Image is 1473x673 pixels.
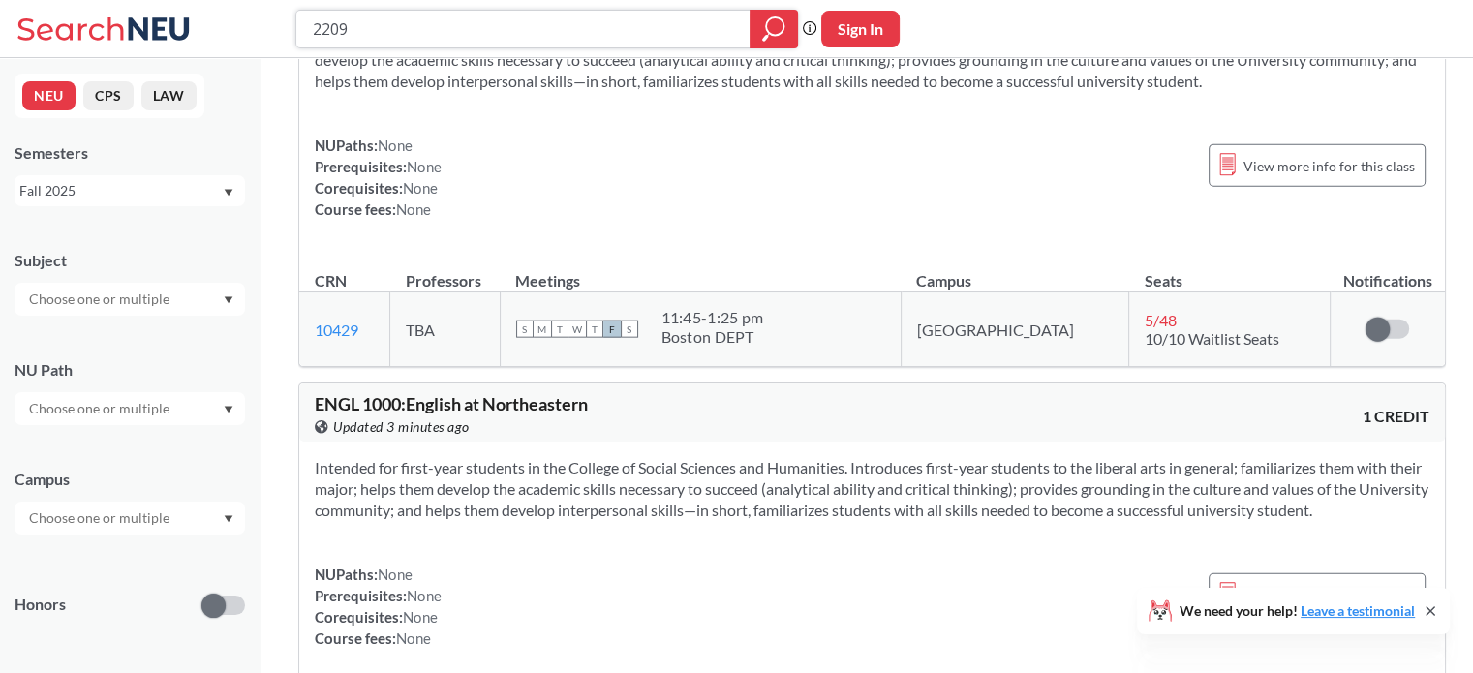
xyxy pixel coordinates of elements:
[333,416,470,438] span: Updated 3 minutes ago
[396,629,431,647] span: None
[750,10,798,48] div: magnifying glass
[1129,251,1331,292] th: Seats
[1301,602,1415,619] a: Leave a testimonial
[22,81,76,110] button: NEU
[1243,583,1415,607] span: View more info for this class
[901,251,1129,292] th: Campus
[762,15,785,43] svg: magnifying glass
[224,515,233,523] svg: Dropdown arrow
[390,251,501,292] th: Professors
[19,397,182,420] input: Choose one or multiple
[1363,406,1429,427] span: 1 CREDIT
[15,502,245,535] div: Dropdown arrow
[15,359,245,381] div: NU Path
[315,457,1429,521] section: Intended for first-year students in the College of Social Sciences and Humanities. Introduces fir...
[407,587,442,604] span: None
[15,392,245,425] div: Dropdown arrow
[83,81,134,110] button: CPS
[407,158,442,175] span: None
[901,292,1129,367] td: [GEOGRAPHIC_DATA]
[224,189,233,197] svg: Dropdown arrow
[551,321,568,338] span: T
[1330,251,1444,292] th: Notifications
[821,11,900,47] button: Sign In
[15,469,245,490] div: Campus
[315,321,358,339] a: 10429
[661,308,763,327] div: 11:45 - 1:25 pm
[403,608,438,626] span: None
[141,81,197,110] button: LAW
[315,270,347,291] div: CRN
[1243,154,1415,178] span: View more info for this class
[315,135,442,220] div: NUPaths: Prerequisites: Corequisites: Course fees:
[661,327,763,347] div: Boston DEPT
[315,393,588,414] span: ENGL 1000 : English at Northeastern
[1180,604,1415,618] span: We need your help!
[19,180,222,201] div: Fall 2025
[516,321,534,338] span: S
[311,13,736,46] input: Class, professor, course number, "phrase"
[315,564,442,649] div: NUPaths: Prerequisites: Corequisites: Course fees:
[224,406,233,413] svg: Dropdown arrow
[15,250,245,271] div: Subject
[19,288,182,311] input: Choose one or multiple
[1145,311,1177,329] span: 5 / 48
[500,251,901,292] th: Meetings
[603,321,621,338] span: F
[15,142,245,164] div: Semesters
[15,175,245,206] div: Fall 2025Dropdown arrow
[378,137,413,154] span: None
[378,566,413,583] span: None
[315,28,1429,92] section: Intended for freshmen in the College of Social Sciences and Humanities. Introduces freshmen to th...
[224,296,233,304] svg: Dropdown arrow
[403,179,438,197] span: None
[586,321,603,338] span: T
[390,292,501,367] td: TBA
[534,321,551,338] span: M
[19,506,182,530] input: Choose one or multiple
[396,200,431,218] span: None
[15,283,245,316] div: Dropdown arrow
[15,594,66,616] p: Honors
[568,321,586,338] span: W
[621,321,638,338] span: S
[1145,329,1279,348] span: 10/10 Waitlist Seats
